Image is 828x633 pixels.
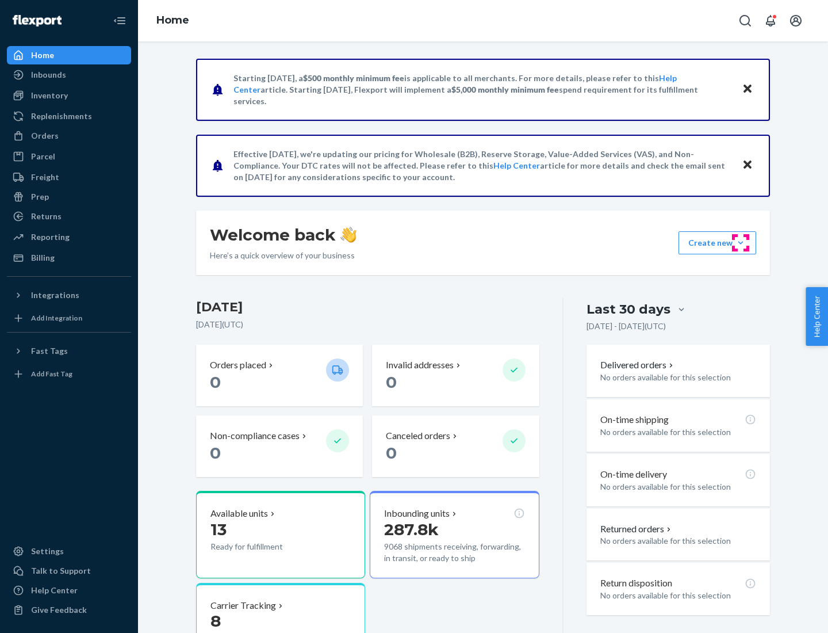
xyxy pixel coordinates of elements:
[759,9,782,32] button: Open notifications
[7,342,131,360] button: Fast Tags
[31,289,79,301] div: Integrations
[600,372,756,383] p: No orders available for this selection
[31,252,55,264] div: Billing
[600,523,673,536] button: Returned orders
[372,415,539,477] button: Canceled orders 0
[806,287,828,346] button: Help Center
[210,224,356,245] h1: Welcome back
[31,604,87,616] div: Give Feedback
[13,15,62,26] img: Flexport logo
[147,4,198,37] ol: breadcrumbs
[7,249,131,267] a: Billing
[210,599,276,612] p: Carrier Tracking
[31,585,78,596] div: Help Center
[210,372,221,392] span: 0
[31,313,82,323] div: Add Integration
[7,127,131,145] a: Orders
[386,372,397,392] span: 0
[7,66,131,84] a: Inbounds
[384,507,450,520] p: Inbounding units
[493,161,540,170] a: Help Center
[600,535,756,547] p: No orders available for this selection
[586,321,666,332] p: [DATE] - [DATE] ( UTC )
[31,171,59,183] div: Freight
[210,443,221,463] span: 0
[340,227,356,243] img: hand-wave emoji
[210,429,300,443] p: Non-compliance cases
[196,415,363,477] button: Non-compliance cases 0
[734,9,757,32] button: Open Search Box
[196,298,539,316] h3: [DATE]
[303,73,404,83] span: $500 monthly minimum fee
[7,168,131,186] a: Freight
[31,369,72,379] div: Add Fast Tag
[7,86,131,105] a: Inventory
[384,541,524,564] p: 9068 shipments receiving, forwarding, in transit, or ready to ship
[196,491,365,578] button: Available units13Ready for fulfillment
[600,359,676,372] button: Delivered orders
[7,286,131,304] button: Integrations
[31,231,70,243] div: Reporting
[386,359,454,372] p: Invalid addresses
[31,110,92,122] div: Replenishments
[7,562,131,580] a: Talk to Support
[31,211,62,222] div: Returns
[386,443,397,463] span: 0
[386,429,450,443] p: Canceled orders
[210,611,221,631] span: 8
[31,49,54,61] div: Home
[196,345,363,406] button: Orders placed 0
[7,228,131,246] a: Reporting
[600,413,669,426] p: On-time shipping
[600,468,667,481] p: On-time delivery
[7,188,131,206] a: Prep
[7,46,131,64] a: Home
[451,85,559,94] span: $5,000 monthly minimum fee
[370,491,539,578] button: Inbounding units287.8k9068 shipments receiving, forwarding, in transit, or ready to ship
[7,542,131,560] a: Settings
[196,319,539,330] p: [DATE] ( UTC )
[7,581,131,600] a: Help Center
[7,601,131,619] button: Give Feedback
[7,207,131,226] a: Returns
[740,157,755,174] button: Close
[210,250,356,261] p: Here’s a quick overview of your business
[31,90,68,101] div: Inventory
[586,300,670,318] div: Last 30 days
[210,507,268,520] p: Available units
[31,546,64,557] div: Settings
[784,9,807,32] button: Open account menu
[7,107,131,125] a: Replenishments
[156,14,189,26] a: Home
[233,73,731,107] p: Starting [DATE], a is applicable to all merchants. For more details, please refer to this article...
[600,577,672,590] p: Return disposition
[31,151,55,162] div: Parcel
[740,81,755,98] button: Close
[678,231,756,254] button: Create new
[210,541,317,552] p: Ready for fulfillment
[210,359,266,372] p: Orders placed
[600,481,756,493] p: No orders available for this selection
[7,365,131,383] a: Add Fast Tag
[7,147,131,166] a: Parcel
[108,9,131,32] button: Close Navigation
[31,130,59,142] div: Orders
[384,520,439,539] span: 287.8k
[31,565,91,577] div: Talk to Support
[600,590,756,601] p: No orders available for this selection
[31,345,68,357] div: Fast Tags
[600,426,756,438] p: No orders available for this selection
[7,309,131,327] a: Add Integration
[233,148,731,183] p: Effective [DATE], we're updating our pricing for Wholesale (B2B), Reserve Storage, Value-Added Se...
[31,69,66,81] div: Inbounds
[372,345,539,406] button: Invalid addresses 0
[210,520,227,539] span: 13
[31,191,49,203] div: Prep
